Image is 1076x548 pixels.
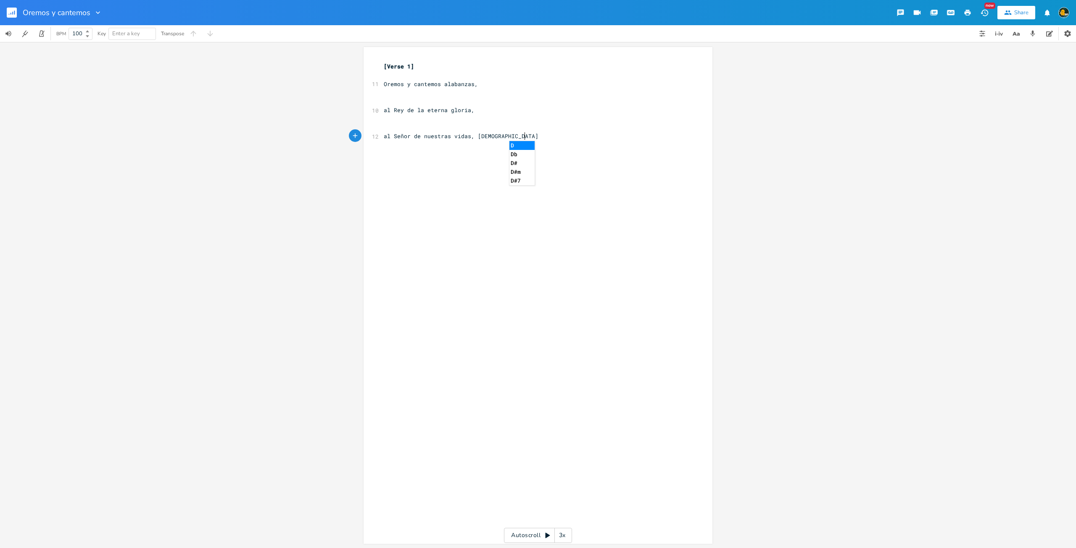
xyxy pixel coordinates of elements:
button: New [976,5,993,20]
li: Db [509,150,535,159]
span: Oremos y cantemos alabanzas, [384,80,478,88]
span: [Verse 1] [384,63,414,70]
div: 3x [555,528,570,543]
li: D#m [509,168,535,176]
span: al Rey de la eterna gloria, [384,106,475,114]
div: Transpose [161,31,184,36]
div: Autoscroll [504,528,572,543]
li: D [509,141,535,150]
span: al Señor de nuestras vidas, [DEMOGRAPHIC_DATA] [384,132,538,140]
div: Key [98,31,106,36]
span: Enter a key [112,30,140,37]
img: Luis Gerardo Bonilla Ramírez [1058,7,1069,18]
li: D#7 [509,176,535,185]
div: Share [1014,9,1029,16]
div: New [984,3,995,9]
span: Oremos y cantemos [23,9,90,16]
li: D# [509,159,535,168]
button: Share [997,6,1035,19]
div: BPM [56,31,66,36]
